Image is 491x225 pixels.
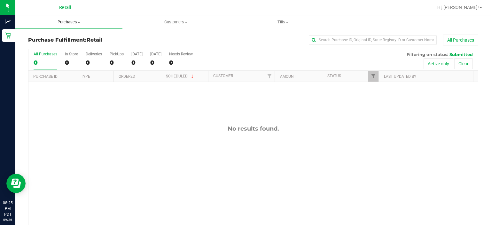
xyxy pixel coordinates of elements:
inline-svg: Analytics [5,19,11,25]
a: Purchase ID [33,74,58,79]
h3: Purchase Fulfillment: [28,37,178,43]
a: Purchases [15,15,122,29]
div: All Purchases [34,52,57,56]
span: Customers [123,19,229,25]
button: All Purchases [443,35,478,45]
button: Active only [424,58,453,69]
div: 0 [34,59,57,66]
a: Scheduled [166,74,195,78]
span: Tills [230,19,336,25]
div: 0 [110,59,124,66]
span: Retail [87,37,102,43]
a: Status [327,74,341,78]
div: 0 [65,59,78,66]
button: Clear [454,58,473,69]
input: Search Purchase ID, Original ID, State Registry ID or Customer Name... [309,35,437,45]
span: Hi, [PERSON_NAME]! [437,5,479,10]
p: 08:25 PM PDT [3,200,12,217]
div: No results found. [28,125,478,132]
div: 0 [150,59,161,66]
a: Ordered [119,74,135,79]
span: Filtering on status: [407,52,448,57]
div: [DATE] [131,52,143,56]
div: 0 [169,59,193,66]
span: Purchases [15,19,122,25]
a: Type [81,74,90,79]
iframe: Resource center [6,174,26,193]
a: Customers [122,15,230,29]
div: PickUps [110,52,124,56]
a: Amount [280,74,296,79]
a: Customer [213,74,233,78]
a: Filter [264,71,275,82]
div: 0 [86,59,102,66]
div: Needs Review [169,52,193,56]
span: Submitted [449,52,473,57]
inline-svg: Retail [5,32,11,39]
div: Deliveries [86,52,102,56]
div: [DATE] [150,52,161,56]
div: In Store [65,52,78,56]
span: Retail [59,5,71,10]
a: Filter [368,71,378,82]
a: Tills [230,15,337,29]
a: Last Updated By [384,74,416,79]
p: 09/26 [3,217,12,222]
div: 0 [131,59,143,66]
